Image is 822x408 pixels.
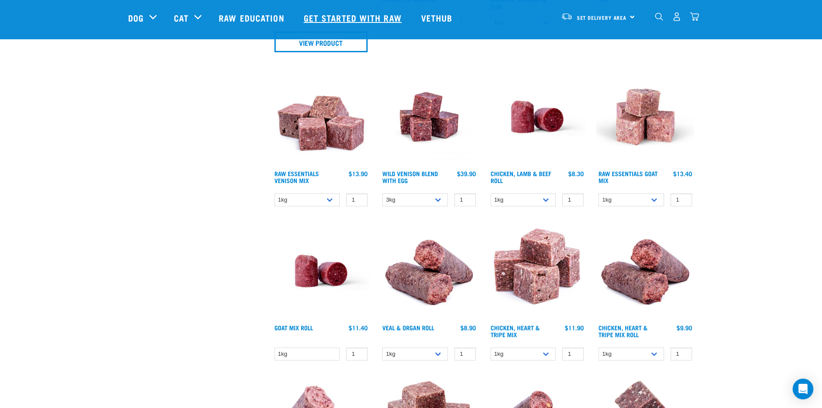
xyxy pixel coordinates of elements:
[274,32,368,52] a: View Product
[568,170,584,177] div: $8.30
[272,68,370,166] img: 1113 RE Venison Mix 01
[460,324,476,331] div: $8.90
[562,193,584,207] input: 1
[454,348,476,361] input: 1
[210,0,295,35] a: Raw Education
[577,16,627,19] span: Set Delivery Area
[457,170,476,177] div: $39.90
[413,0,463,35] a: Vethub
[488,68,586,166] img: Raw Essentials Chicken Lamb Beef Bulk Minced Raw Dog Food Roll Unwrapped
[488,222,586,320] img: 1062 Chicken Heart Tripe Mix 01
[491,172,551,182] a: Chicken, Lamb & Beef Roll
[274,326,313,329] a: Goat Mix Roll
[596,68,694,166] img: Goat M Ix 38448
[598,326,648,336] a: Chicken, Heart & Tripe Mix Roll
[346,193,368,207] input: 1
[272,222,370,320] img: Raw Essentials Chicken Lamb Beef Bulk Minced Raw Dog Food Roll Unwrapped
[598,172,658,182] a: Raw Essentials Goat Mix
[671,348,692,361] input: 1
[491,326,540,336] a: Chicken, Heart & Tripe Mix
[690,12,699,21] img: home-icon@2x.png
[793,379,813,399] div: Open Intercom Messenger
[380,68,478,166] img: Venison Egg 1616
[673,170,692,177] div: $13.40
[174,11,189,24] a: Cat
[128,11,144,24] a: Dog
[677,324,692,331] div: $9.90
[382,172,438,182] a: Wild Venison Blend with Egg
[561,13,573,20] img: van-moving.png
[596,222,694,320] img: Chicken Heart Tripe Roll 01
[671,193,692,207] input: 1
[295,0,413,35] a: Get started with Raw
[349,170,368,177] div: $13.90
[346,348,368,361] input: 1
[565,324,584,331] div: $11.90
[382,326,434,329] a: Veal & Organ Roll
[380,222,478,320] img: Veal Organ Mix Roll 01
[454,193,476,207] input: 1
[274,172,319,182] a: Raw Essentials Venison Mix
[655,13,663,21] img: home-icon-1@2x.png
[562,348,584,361] input: 1
[672,12,681,21] img: user.png
[349,324,368,331] div: $11.40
